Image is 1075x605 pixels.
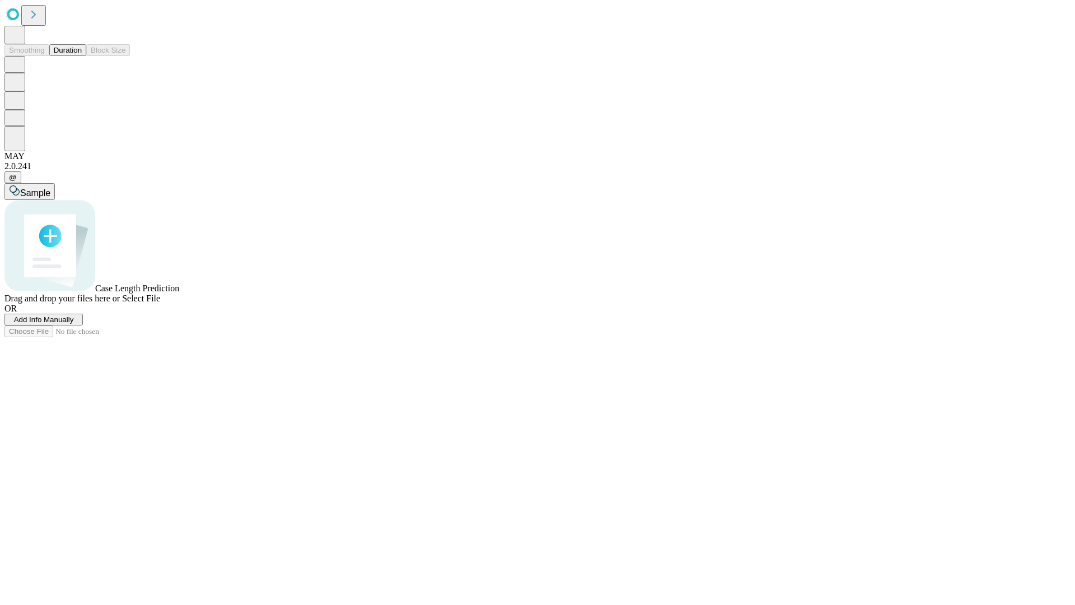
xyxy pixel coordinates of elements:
[4,171,21,183] button: @
[4,151,1071,161] div: MAY
[4,161,1071,171] div: 2.0.241
[4,304,17,313] span: OR
[49,44,86,56] button: Duration
[4,44,49,56] button: Smoothing
[86,44,130,56] button: Block Size
[4,183,55,200] button: Sample
[4,314,83,325] button: Add Info Manually
[14,315,74,324] span: Add Info Manually
[4,294,120,303] span: Drag and drop your files here or
[9,173,17,182] span: @
[122,294,160,303] span: Select File
[20,188,50,198] span: Sample
[95,283,179,293] span: Case Length Prediction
